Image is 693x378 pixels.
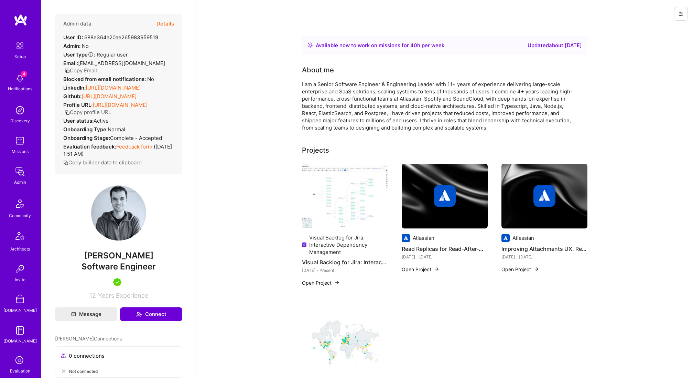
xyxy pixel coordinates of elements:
[528,41,582,50] div: Updated about [DATE]
[63,102,93,108] strong: Profile URL:
[89,292,96,299] span: 12
[63,34,83,41] strong: User ID:
[116,143,152,150] a: Feedback form
[21,71,27,77] span: 4
[9,212,31,219] div: Community
[13,39,27,53] img: setup
[63,51,128,58] div: Regular user
[501,253,587,260] div: [DATE] - [DATE]
[307,42,313,48] img: Availability
[82,262,156,272] span: Software Engineer
[86,84,141,91] a: [URL][DOMAIN_NAME]
[302,81,577,131] div: I am a Senior Software Engineer & Engineering Leader with 11+ years of experience delivering larg...
[316,41,446,50] div: Available now to work on missions for h per week .
[63,21,91,27] h4: Admin data
[12,148,29,155] div: Missions
[13,293,27,307] img: A Store
[533,185,555,207] img: Company logo
[10,367,30,375] div: Evaluation
[98,292,148,299] span: Years Experience
[78,60,165,67] span: [EMAIL_ADDRESS][DOMAIN_NAME]
[156,14,174,34] button: Details
[501,244,587,253] h4: Improving Attachments UX, Reliability, and Durability for Jira Cloud
[8,85,32,92] div: Notifications
[108,126,125,133] span: normal
[63,135,110,141] strong: Onboarding Stage:
[512,234,534,242] div: Atlassian
[88,51,94,58] i: Help
[63,34,158,41] div: 688e364a20ae265983959519
[120,307,182,321] button: Connect
[94,118,109,124] span: Active
[3,307,37,314] div: [DOMAIN_NAME]
[13,354,26,367] i: icon SelectionTeam
[63,84,86,91] strong: LinkedIn:
[413,234,434,242] div: Atlassian
[402,234,410,242] img: Company logo
[63,43,80,49] strong: Admin:
[13,134,27,148] img: teamwork
[13,165,27,178] img: admin teamwork
[3,337,37,345] div: [DOMAIN_NAME]
[65,109,111,116] button: Copy profile URL
[63,143,174,157] div: ( [DATE] 1:51 AM )
[61,368,66,374] i: icon CloseGray
[55,251,182,261] span: [PERSON_NAME]
[69,368,98,375] span: Not connected
[534,266,539,272] img: arrow-right
[63,75,154,83] div: No
[63,159,142,166] button: Copy builder data to clipboard
[410,42,417,49] span: 40
[402,266,440,273] button: Open Project
[302,65,334,75] div: About me
[302,241,306,249] img: Company logo
[501,234,510,242] img: Company logo
[302,258,388,267] h4: Visual Backlog for Jira: Interactive Dependency Management
[113,278,121,286] img: A.Teamer in Residence
[501,164,587,228] img: cover
[13,324,27,337] img: guide book
[65,68,70,73] i: icon Copy
[402,244,488,253] h4: Read Replicas for Read-After-Write
[302,164,388,228] img: Visual Backlog for Jira: Interactive Dependency Management
[13,71,27,85] img: bell
[14,14,28,26] img: logo
[63,93,82,100] strong: Github:
[402,164,488,228] img: cover
[93,102,148,108] a: [URL][DOMAIN_NAME]
[61,353,66,358] i: icon Collaborator
[12,195,28,212] img: Community
[63,143,116,150] strong: Evaluation feedback:
[63,160,68,165] i: icon Copy
[55,335,122,342] span: [PERSON_NAME] Connections
[15,276,25,283] div: Invite
[69,352,105,359] span: 0 connections
[55,346,182,378] button: 0 connectionsNot connected
[63,42,89,50] div: No
[63,126,108,133] strong: Onboarding Type:
[434,266,440,272] img: arrow-right
[63,118,94,124] strong: User status:
[63,51,95,58] strong: User type :
[402,253,488,260] div: [DATE] - [DATE]
[55,307,117,321] button: Message
[63,60,78,67] strong: Email:
[302,145,329,155] div: Projects
[334,280,340,285] img: arrow-right
[65,67,97,74] button: Copy Email
[10,117,30,124] div: Discovery
[136,311,142,317] i: icon Connect
[309,234,388,256] div: Visual Backlog for Jira: Interactive Dependency Management
[63,76,147,82] strong: Blocked from email notifications:
[13,262,27,276] img: Invite
[91,185,146,241] img: User Avatar
[302,279,340,286] button: Open Project
[10,245,30,253] div: Architects
[302,308,388,373] img: Spyserver Network
[302,267,388,274] div: [DATE] - Present
[71,312,76,317] i: icon Mail
[501,266,539,273] button: Open Project
[110,135,162,141] span: Complete - Accepted
[65,110,70,115] i: icon Copy
[14,178,26,186] div: Admin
